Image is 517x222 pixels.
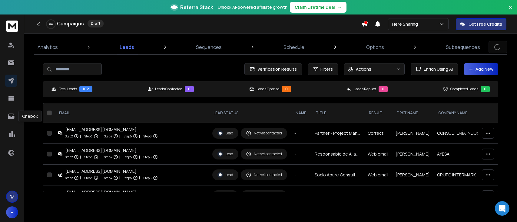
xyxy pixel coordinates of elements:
[291,144,311,165] td: -
[18,111,42,122] div: Onebox
[65,175,73,181] p: Step 2
[155,87,182,92] p: Leads Contacted
[392,21,420,27] p: Here Sharing
[433,185,486,206] td: BANKINTER
[392,123,433,144] td: [PERSON_NAME]
[65,154,73,160] p: Step 2
[290,2,346,13] button: Claim Lifetime Deal→
[364,123,392,144] td: Correct
[6,206,18,218] button: H
[65,147,158,153] div: [EMAIL_ADDRESS][DOMAIN_NAME]
[311,103,364,123] th: TITLE
[320,66,333,72] span: Filters
[291,165,311,185] td: -
[124,154,132,160] p: Step 5
[104,133,112,139] p: Step 4
[80,175,81,181] p: |
[392,144,433,165] td: [PERSON_NAME]
[119,154,120,160] p: |
[421,66,453,72] span: Enrich Using AI
[196,43,222,51] p: Sequences
[442,40,484,54] a: Subsequences
[450,87,478,92] p: Completed Leads
[85,133,92,139] p: Step 3
[119,133,120,139] p: |
[363,40,388,54] a: Options
[59,87,77,92] p: Total Leads
[366,43,384,51] p: Options
[311,165,364,185] td: Socio Apure Consultoría
[291,103,311,123] th: NAME
[217,172,233,178] div: Lead
[291,123,311,144] td: -
[392,185,433,206] td: [PERSON_NAME]
[456,18,506,30] button: Get Free Credits
[507,4,515,18] button: Close banner
[255,66,297,72] span: Verification Results
[139,133,140,139] p: |
[257,87,280,92] p: Leads Opened
[144,175,152,181] p: Step 6
[85,175,92,181] p: Step 3
[54,103,209,123] th: EMAIL
[65,133,73,139] p: Step 2
[311,185,364,206] td: Consultoría de Negocio en NWorld
[308,63,338,75] button: Filters
[180,4,213,11] span: ReferralStack
[246,130,282,136] div: Not yet contacted
[65,189,158,195] div: [EMAIL_ADDRESS][DOMAIN_NAME]
[124,175,132,181] p: Step 5
[464,63,498,75] button: Add New
[246,151,282,157] div: Not yet contacted
[411,63,458,75] button: Enrich Using AI
[120,43,134,51] p: Leads
[139,175,140,181] p: |
[282,86,291,92] div: 0
[433,123,486,144] td: CONSULTORÍA INDUCONSULT, SL
[104,154,112,160] p: Step 4
[116,40,138,54] a: Leads
[364,103,392,123] th: result
[379,86,388,92] div: 0
[283,43,304,51] p: Schedule
[291,185,311,206] td: -
[79,86,92,92] div: 102
[392,103,433,123] th: FIRST NAME
[38,43,58,51] p: Analytics
[85,154,92,160] p: Step 3
[218,4,287,10] p: Unlock AI-powered affiliate growth
[311,123,364,144] td: Partner - Project Manager, INDUCONSULT
[433,165,486,185] td: GRUPO INTERMARK
[392,165,433,185] td: [PERSON_NAME]
[144,133,152,139] p: Step 6
[469,21,502,27] p: Get Free Credits
[337,4,342,10] span: →
[104,175,112,181] p: Step 4
[49,22,53,26] p: 0 %
[495,201,509,216] div: Open Intercom Messenger
[244,63,302,75] button: Verification Results
[124,133,132,139] p: Step 5
[217,130,233,136] div: Lead
[80,133,81,139] p: |
[364,165,392,185] td: Web email
[119,175,120,181] p: |
[246,172,282,178] div: Not yet contacted
[185,86,194,92] div: 0
[217,151,233,157] div: Lead
[57,20,84,27] h1: Campaigns
[356,66,371,72] p: Actions
[34,40,61,54] a: Analytics
[65,127,158,133] div: [EMAIL_ADDRESS][DOMAIN_NAME]
[80,154,81,160] p: |
[433,103,486,123] th: COMPANY NAME
[144,154,152,160] p: Step 6
[311,144,364,165] td: Responsable de Alianzas y Analistas [PERSON_NAME] en [GEOGRAPHIC_DATA]. Area de Consultoría y Out...
[446,43,480,51] p: Subsequences
[88,20,104,27] div: Draft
